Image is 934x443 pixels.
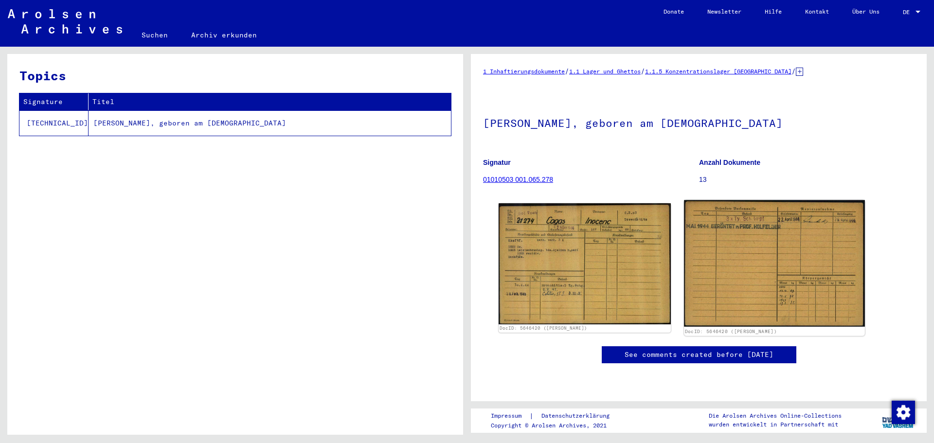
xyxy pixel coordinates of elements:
a: 01010503 001.065.278 [483,176,553,183]
a: Suchen [130,23,180,47]
a: DocID: 5646420 ([PERSON_NAME]) [500,325,587,331]
a: 1 Inhaftierungsdokumente [483,68,565,75]
div: | [491,411,621,421]
a: Archiv erkunden [180,23,269,47]
td: [TECHNICAL_ID] [19,110,89,136]
a: 1.1.5 Konzentrationslager [GEOGRAPHIC_DATA] [645,68,791,75]
p: Copyright © Arolsen Archives, 2021 [491,421,621,430]
b: Anzahl Dokumente [699,159,760,166]
span: DE [903,9,914,16]
a: Datenschutzerklärung [534,411,621,421]
a: 1.1 Lager und Ghettos [569,68,641,75]
span: / [791,67,796,75]
a: Impressum [491,411,529,421]
h3: Topics [19,66,450,85]
td: [PERSON_NAME], geboren am [DEMOGRAPHIC_DATA] [89,110,451,136]
p: Die Arolsen Archives Online-Collections [709,411,842,420]
b: Signatur [483,159,511,166]
img: 002.jpg [684,200,864,327]
span: / [641,67,645,75]
div: Zustimmung ändern [891,400,915,424]
img: 001.jpg [499,203,671,324]
a: DocID: 5646420 ([PERSON_NAME]) [684,328,776,334]
h1: [PERSON_NAME], geboren am [DEMOGRAPHIC_DATA] [483,101,915,143]
img: Zustimmung ändern [892,401,915,424]
p: wurden entwickelt in Partnerschaft mit [709,420,842,429]
p: 13 [699,175,915,185]
a: See comments created before [DATE] [625,350,773,360]
img: Arolsen_neg.svg [8,9,122,34]
th: Titel [89,93,451,110]
span: / [565,67,569,75]
th: Signature [19,93,89,110]
img: yv_logo.png [880,408,916,432]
